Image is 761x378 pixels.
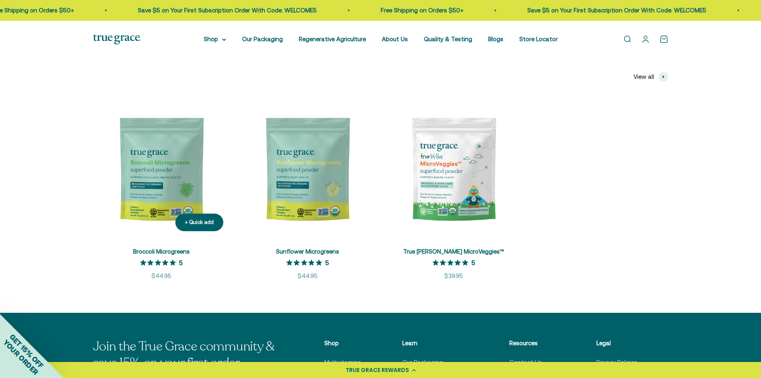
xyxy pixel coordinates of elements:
span: 5 out 5 stars rating in total 5 reviews [140,257,179,268]
a: Store Locator [519,36,558,42]
a: True [PERSON_NAME] MicroVeggies™ [403,248,504,255]
a: Sunflower Microgreens [276,248,339,255]
a: Our Packaging [402,358,443,367]
p: Shop [324,338,363,348]
a: About Us [382,36,408,42]
p: 5 [471,258,475,266]
img: Broccoli Microgreens have been shown in studies to gently support the detoxification process — ak... [93,101,230,238]
p: Legal [596,338,652,348]
a: Multivitamins [324,358,361,367]
a: Free Shipping on Orders $50+ [381,7,463,14]
span: 5 out 5 stars rating in total 2 reviews [286,257,325,268]
button: + Quick add [175,214,223,232]
div: + Quick add [185,218,214,227]
a: Our Packaging [242,36,283,42]
img: Sunflower microgreens have been shown in studies to contain phytochemicals known as flavonoids wh... [239,101,376,238]
p: Join the True Grace community & save 15% on your first order. [93,338,285,372]
p: 5 [179,258,183,266]
a: Privacy Policies [596,358,638,367]
span: 5 out 5 stars rating in total 3 reviews [433,257,471,268]
p: Learn [402,338,469,348]
p: Resources [509,338,557,348]
span: GET 15% OFF [8,332,45,370]
span: YOUR ORDER [2,338,40,376]
a: Blogs [488,36,503,42]
a: View all [634,72,668,82]
div: TRUE GRACE REWARDS [346,366,409,374]
p: 5 [325,258,329,266]
span: View all [634,72,654,82]
a: Contact Us [509,358,542,367]
img: Kids Daily Superfood for Immune Health* Easy way for kids to get more greens in their diet Regene... [385,101,522,238]
sale-price: $39.95 [444,271,463,281]
sale-price: $44.95 [298,271,318,281]
a: Regenerative Agriculture [299,36,366,42]
summary: Shop [204,34,226,44]
p: Save $5 on Your First Subscription Order With Code: WELCOME5 [138,6,317,15]
a: Broccoli Microgreens [133,248,190,255]
a: Quality & Testing [424,36,472,42]
p: Save $5 on Your First Subscription Order With Code: WELCOME5 [527,6,706,15]
sale-price: $44.95 [151,271,171,281]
